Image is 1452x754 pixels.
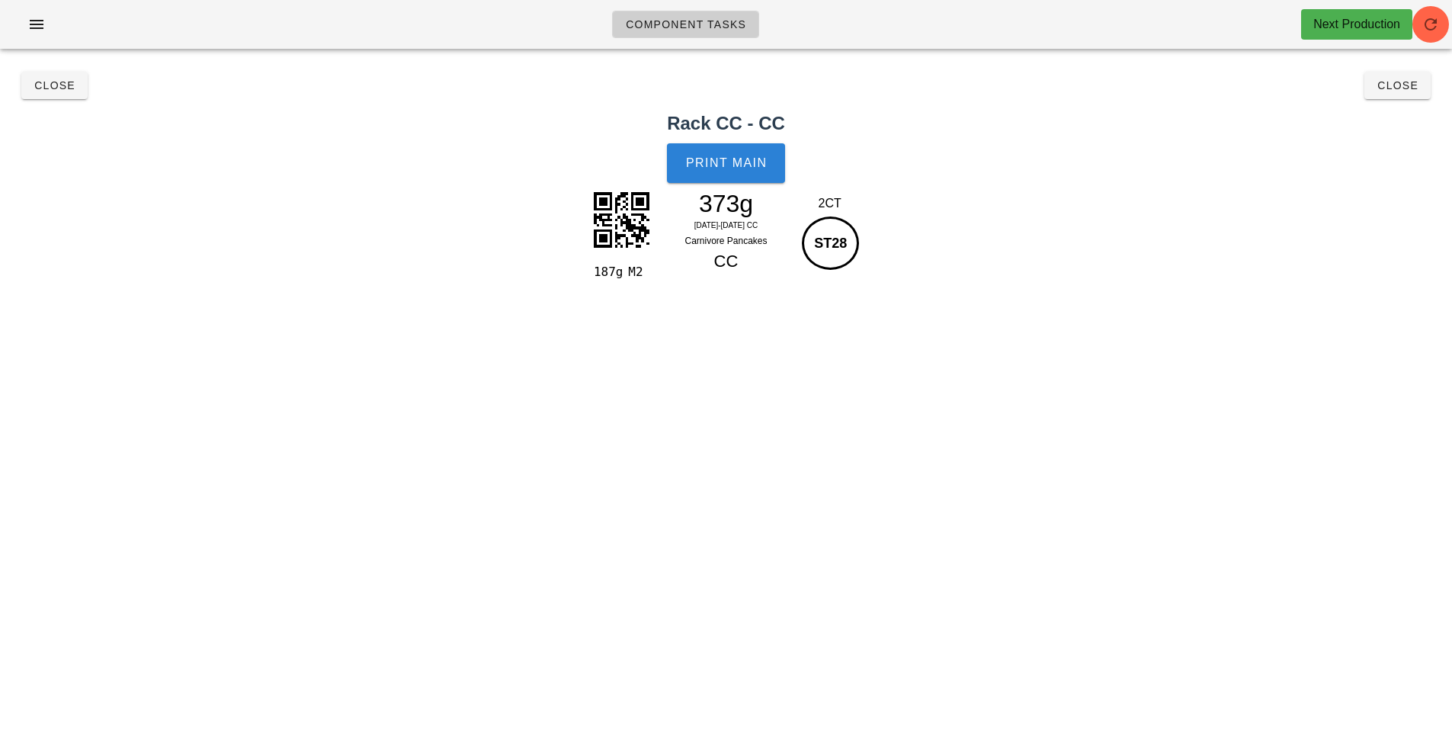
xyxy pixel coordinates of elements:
button: Close [1364,72,1431,99]
span: Close [1377,79,1418,91]
a: Component Tasks [612,11,759,38]
button: Close [21,72,88,99]
div: ST28 [802,217,859,270]
span: CC [714,252,739,271]
div: 2CT [798,194,861,213]
div: Next Production [1313,15,1400,34]
span: [DATE]-[DATE] CC [694,221,758,229]
div: 373g [660,192,793,215]
div: 187g [591,262,622,282]
span: Print Main [685,156,768,170]
span: Component Tasks [625,18,746,30]
span: Close [34,79,75,91]
button: Print Main [667,143,784,183]
div: M2 [622,262,653,282]
div: Carnivore Pancakes [660,233,793,249]
img: hphIv9zEmSQAAAABJRU5ErkJggg== [583,181,659,258]
h2: Rack CC - CC [9,110,1443,137]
